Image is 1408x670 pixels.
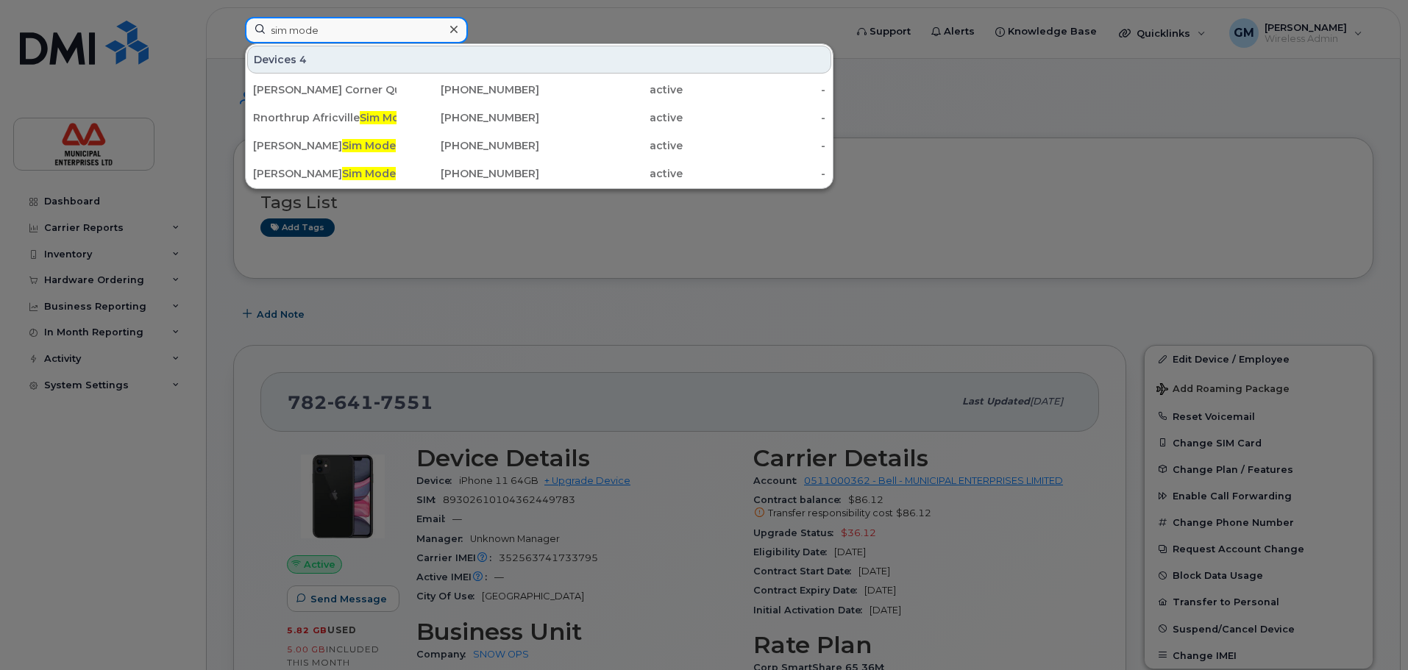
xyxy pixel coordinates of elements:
[247,132,831,159] a: [PERSON_NAME]Sim Modem[PHONE_NUMBER]active-
[342,139,396,152] span: Sim Mode
[247,46,831,74] div: Devices
[247,160,831,187] a: [PERSON_NAME]Sim Modem[PHONE_NUMBER]active-
[253,82,397,97] div: [PERSON_NAME] Corner Quarry m
[683,138,826,153] div: -
[397,82,540,97] div: [PHONE_NUMBER]
[539,110,683,125] div: active
[253,110,397,125] div: Rnorthrup Africville m
[247,104,831,131] a: Rnorthrup AfricvilleSim Modem[PHONE_NUMBER]active-
[683,82,826,97] div: -
[247,76,831,103] a: [PERSON_NAME] Corner Quarrym[PHONE_NUMBER]active-
[397,138,540,153] div: [PHONE_NUMBER]
[683,166,826,181] div: -
[539,138,683,153] div: active
[397,110,540,125] div: [PHONE_NUMBER]
[397,166,540,181] div: [PHONE_NUMBER]
[683,110,826,125] div: -
[539,166,683,181] div: active
[253,166,397,181] div: [PERSON_NAME] m
[299,52,307,67] span: 4
[253,138,397,153] div: [PERSON_NAME] m
[539,82,683,97] div: active
[360,111,413,124] span: Sim Mode
[342,167,396,180] span: Sim Mode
